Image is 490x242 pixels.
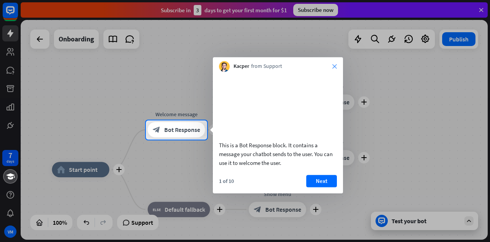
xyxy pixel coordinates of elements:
[153,126,160,134] i: block_bot_response
[234,63,249,71] span: Kacper
[164,126,200,134] span: Bot Response
[251,63,282,71] span: from Support
[306,175,337,187] button: Next
[332,64,337,69] i: close
[219,141,337,167] div: This is a Bot Response block. It contains a message your chatbot sends to the user. You can use i...
[6,3,29,26] button: Open LiveChat chat widget
[219,178,234,184] div: 1 of 10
